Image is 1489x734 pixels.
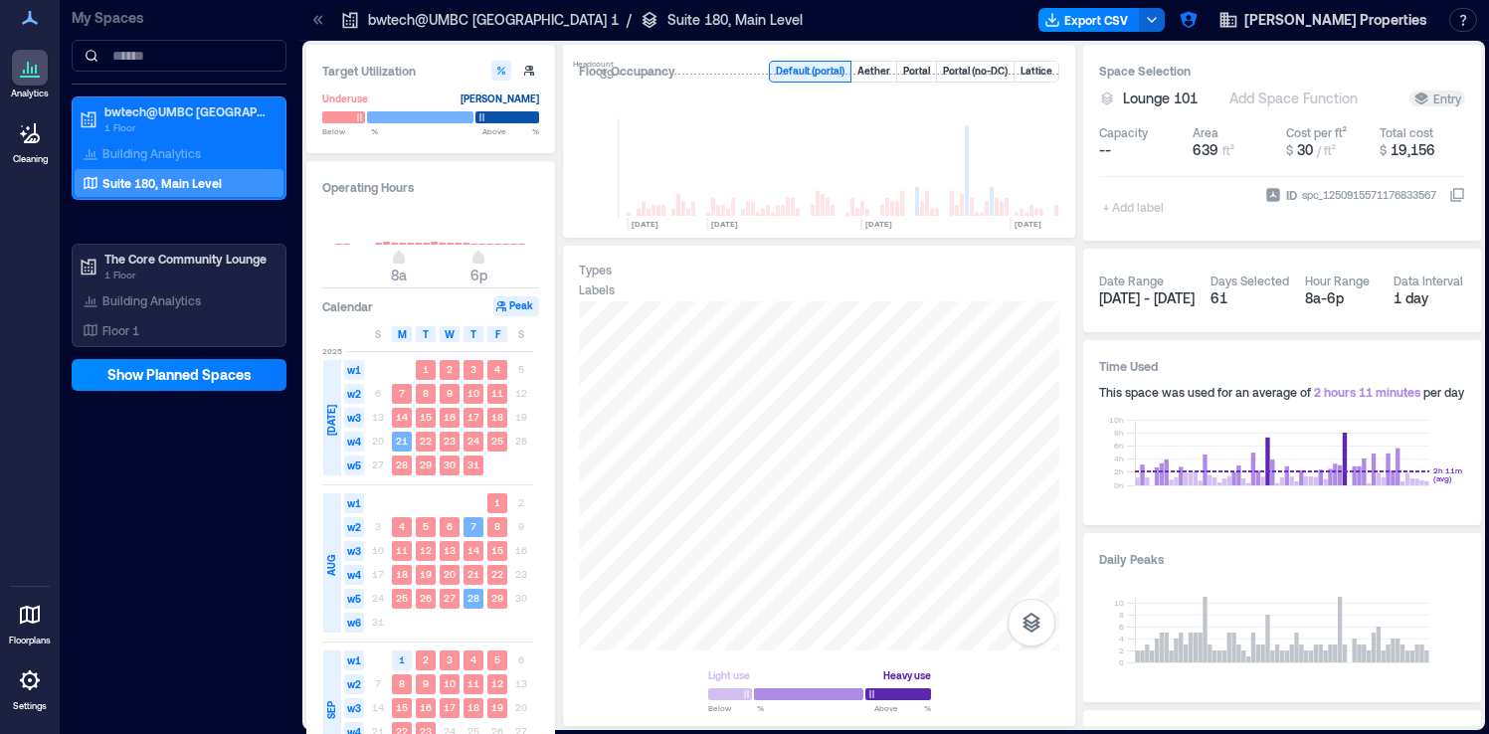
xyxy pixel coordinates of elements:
[344,432,364,452] span: w4
[1099,140,1111,160] span: --
[883,665,931,685] div: Heavy use
[1314,385,1420,399] span: 2 hours 11 minutes
[444,544,456,556] text: 13
[444,459,456,470] text: 30
[579,262,612,277] div: Types
[1099,273,1164,288] div: Date Range
[420,592,432,604] text: 26
[1119,634,1124,643] tspan: 4
[420,568,432,580] text: 19
[104,103,272,119] p: bwtech@UMBC [GEOGRAPHIC_DATA] 1
[470,520,476,532] text: 7
[13,700,47,712] p: Settings
[1099,193,1172,221] span: + Add label
[420,411,432,423] text: 15
[1015,62,1058,82] button: Lattice
[447,520,453,532] text: 6
[1394,273,1463,288] div: Data Interval
[399,653,405,665] text: 1
[368,10,619,30] p: bwtech@UMBC [GEOGRAPHIC_DATA] 1
[1038,8,1140,32] button: Export CSV
[444,568,456,580] text: 20
[344,517,364,537] span: w2
[1449,187,1465,203] button: IDspc_1250915571176833567
[423,363,429,375] text: 1
[1114,428,1124,438] tspan: 8h
[447,363,453,375] text: 2
[1099,289,1195,306] span: [DATE] - [DATE]
[467,435,479,447] text: 24
[391,267,407,283] span: 8a
[107,365,252,385] span: Show Planned Spaces
[1099,61,1465,81] h3: Space Selection
[1123,89,1221,108] button: Lounge 101
[344,456,364,475] span: w5
[467,459,479,470] text: 31
[1222,143,1234,157] span: ft²
[491,387,503,399] text: 11
[1099,124,1148,140] div: Capacity
[322,177,539,197] h3: Operating Hours
[493,296,539,316] button: Peak
[491,592,503,604] text: 29
[344,541,364,561] span: w3
[467,592,479,604] text: 28
[937,62,1014,82] button: Portal (no-DC)
[102,175,222,191] p: Suite 180, Main Level
[344,408,364,428] span: w3
[632,219,658,229] text: [DATE]
[102,292,201,308] p: Building Analytics
[1380,124,1433,140] div: Total cost
[444,592,456,604] text: 27
[447,387,453,399] text: 9
[851,62,896,82] button: Aether
[1305,273,1370,288] div: Hour Range
[1286,143,1293,157] span: $
[467,568,479,580] text: 21
[1119,645,1124,655] tspan: 2
[13,153,48,165] p: Cleaning
[396,544,408,556] text: 11
[444,435,456,447] text: 23
[1210,273,1289,288] div: Days Selected
[396,568,408,580] text: 18
[72,8,286,28] p: My Spaces
[102,322,139,338] p: Floor 1
[322,125,378,137] span: Below %
[482,125,539,137] span: Above %
[874,702,931,714] span: Above %
[344,698,364,718] span: w3
[470,363,476,375] text: 3
[1305,288,1378,308] div: 8a - 6p
[399,387,405,399] text: 7
[1119,610,1124,620] tspan: 8
[344,613,364,633] span: w6
[1225,89,1362,108] div: Add Space Function
[1391,141,1435,158] span: 19,156
[627,10,632,30] p: /
[1114,441,1124,451] tspan: 6h
[467,544,479,556] text: 14
[467,411,479,423] text: 17
[494,496,500,508] text: 1
[322,296,373,316] h3: Calendar
[344,360,364,380] span: w1
[344,674,364,694] span: w2
[1244,10,1427,30] span: [PERSON_NAME] Properties
[1297,141,1313,158] span: 30
[398,326,407,342] span: M
[708,665,750,685] div: Light use
[1210,288,1289,308] div: 61
[423,387,429,399] text: 8
[1099,140,1185,160] button: --
[494,363,500,375] text: 4
[1109,415,1124,425] tspan: 10h
[1229,89,1382,108] button: Add Space Function
[579,61,753,83] div: Floor Occupancy
[491,677,503,689] text: 12
[344,589,364,609] span: w5
[770,62,850,82] button: Default (portal)
[9,635,51,646] p: Floorplans
[467,701,479,713] text: 18
[420,544,432,556] text: 12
